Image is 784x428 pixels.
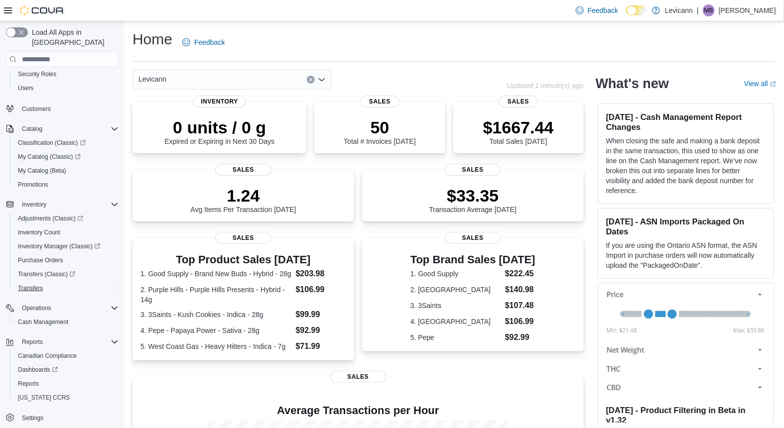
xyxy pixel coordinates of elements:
span: Security Roles [18,70,56,78]
span: Sales [360,96,399,107]
span: Classification (Classic) [18,139,86,147]
span: Inventory Manager (Classic) [18,242,100,250]
span: Sales [445,164,501,176]
a: Classification (Classic) [14,137,90,149]
button: Users [10,81,123,95]
a: Settings [18,412,47,424]
button: Open list of options [318,76,326,84]
dt: 1. Good Supply [410,269,501,279]
span: Users [14,82,119,94]
p: 0 units / 0 g [164,117,274,137]
dt: 2. [GEOGRAPHIC_DATA] [410,285,501,295]
button: Canadian Compliance [10,349,123,363]
button: Purchase Orders [10,253,123,267]
span: Levicann [138,73,166,85]
div: Total # Invoices [DATE] [344,117,415,145]
button: My Catalog (Beta) [10,164,123,178]
span: Settings [18,412,119,424]
a: Inventory Manager (Classic) [14,240,104,252]
span: Security Roles [14,68,119,80]
a: [US_STATE] CCRS [14,392,74,404]
dt: 2. Purple Hills - Purple Hills Presents - Hybrid - 14g [140,285,292,305]
span: Customers [18,102,119,114]
span: Operations [18,302,119,314]
img: Cova [20,5,65,15]
button: Transfers [10,281,123,295]
button: Inventory [18,199,50,211]
span: Sales [330,371,386,383]
span: Transfers (Classic) [18,270,75,278]
p: [PERSON_NAME] [719,4,776,16]
span: Operations [22,304,51,312]
a: Purchase Orders [14,254,67,266]
dt: 4. Pepe - Papaya Power - Sativa - 28g [140,325,292,335]
button: Cash Management [10,315,123,329]
dt: 5. Pepe [410,332,501,342]
span: Customers [22,105,51,113]
span: Sales [499,96,538,107]
p: 1.24 [190,186,296,206]
div: Expired or Expiring in Next 30 Days [164,117,274,145]
span: Catalog [22,125,42,133]
a: Transfers [14,282,47,294]
a: View allExternal link [744,80,776,88]
p: Updated 1 minute(s) ago [507,82,584,90]
span: Inventory Count [14,226,119,238]
a: Inventory Count [14,226,64,238]
a: Adjustments (Classic) [14,213,87,224]
button: [US_STATE] CCRS [10,391,123,405]
a: Cash Management [14,316,72,328]
span: Sales [445,232,501,244]
h3: [DATE] - Product Filtering in Beta in v1.32 [606,405,766,425]
p: When closing the safe and making a bank deposit in the same transaction, this used to show as one... [606,136,766,196]
span: Adjustments (Classic) [18,214,83,222]
p: $33.35 [429,186,517,206]
a: Classification (Classic) [10,136,123,150]
div: Total Sales [DATE] [483,117,554,145]
span: Inventory Count [18,228,60,236]
span: Dashboards [14,364,119,376]
span: Classification (Classic) [14,137,119,149]
span: My Catalog (Beta) [14,165,119,177]
span: My Catalog (Classic) [14,151,119,163]
dd: $92.99 [505,331,535,343]
span: Canadian Compliance [18,352,77,360]
span: Feedback [588,5,618,15]
a: Security Roles [14,68,60,80]
div: Mina Boghdady [703,4,715,16]
dd: $140.98 [505,284,535,296]
span: Transfers [14,282,119,294]
button: Inventory Count [10,225,123,239]
a: Feedback [572,0,622,20]
span: Load All Apps in [GEOGRAPHIC_DATA] [28,27,119,47]
span: Adjustments (Classic) [14,213,119,224]
span: Feedback [194,37,225,47]
h3: [DATE] - ASN Imports Packaged On Dates [606,216,766,236]
a: My Catalog (Classic) [14,151,85,163]
svg: External link [770,81,776,87]
span: Promotions [18,181,48,189]
button: Operations [18,302,55,314]
a: Promotions [14,179,52,191]
span: Sales [215,232,271,244]
span: [US_STATE] CCRS [18,394,70,402]
a: Reports [14,378,43,390]
button: Reports [2,335,123,349]
a: Canadian Compliance [14,350,81,362]
p: If you are using the Ontario ASN format, the ASN Import in purchase orders will now automatically... [606,240,766,270]
a: Customers [18,103,55,115]
dt: 4. [GEOGRAPHIC_DATA] [410,317,501,326]
p: 50 [344,117,415,137]
span: Sales [215,164,271,176]
h2: What's new [596,76,669,92]
button: Security Roles [10,67,123,81]
button: Catalog [18,123,46,135]
a: Transfers (Classic) [10,267,123,281]
dt: 5. West Coast Gas - Heavy Hitters - Indica - 7g [140,341,292,351]
a: Feedback [178,32,229,52]
dd: $203.98 [296,268,346,280]
span: Settings [22,414,43,422]
button: Reports [10,377,123,391]
span: My Catalog (Beta) [18,167,66,175]
h1: Home [132,29,172,49]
